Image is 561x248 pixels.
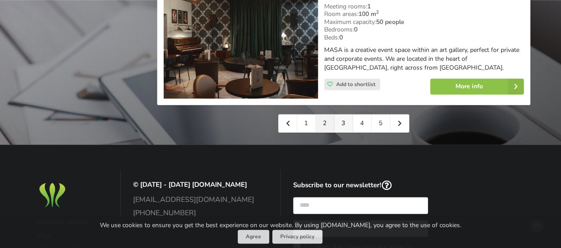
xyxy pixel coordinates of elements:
a: 4 [353,114,372,132]
a: More info [430,79,524,94]
strong: 50 people [376,18,404,26]
a: 5 [372,114,390,132]
p: MASA is a creative event space within an art gallery, perfect for private and corporate events. W... [324,46,524,72]
div: Meeting rooms: [324,3,524,11]
strong: 1 [367,2,371,11]
div: Maximum capacity: [324,18,524,26]
a: 3 [334,114,353,132]
a: 1 [297,114,316,132]
p: © [DATE] - [DATE] [DOMAIN_NAME] [133,181,268,189]
div: Beds: [324,34,524,42]
sup: 2 [376,9,379,16]
strong: 0 [339,33,343,42]
div: Room areas: [324,10,524,18]
a: 2 [316,114,334,132]
img: Baltic Meeting Rooms [37,181,68,209]
a: [EMAIL_ADDRESS][DOMAIN_NAME] [133,196,268,204]
p: Subscribe to our newsletter! [293,181,428,191]
button: Agree [238,230,269,244]
a: [PHONE_NUMBER] [133,209,268,217]
span: Add to shortlist [336,81,376,88]
strong: 100 m [358,10,379,18]
div: Bedrooms: [324,26,524,34]
a: Privacy policy [272,230,322,244]
strong: 0 [354,25,357,34]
